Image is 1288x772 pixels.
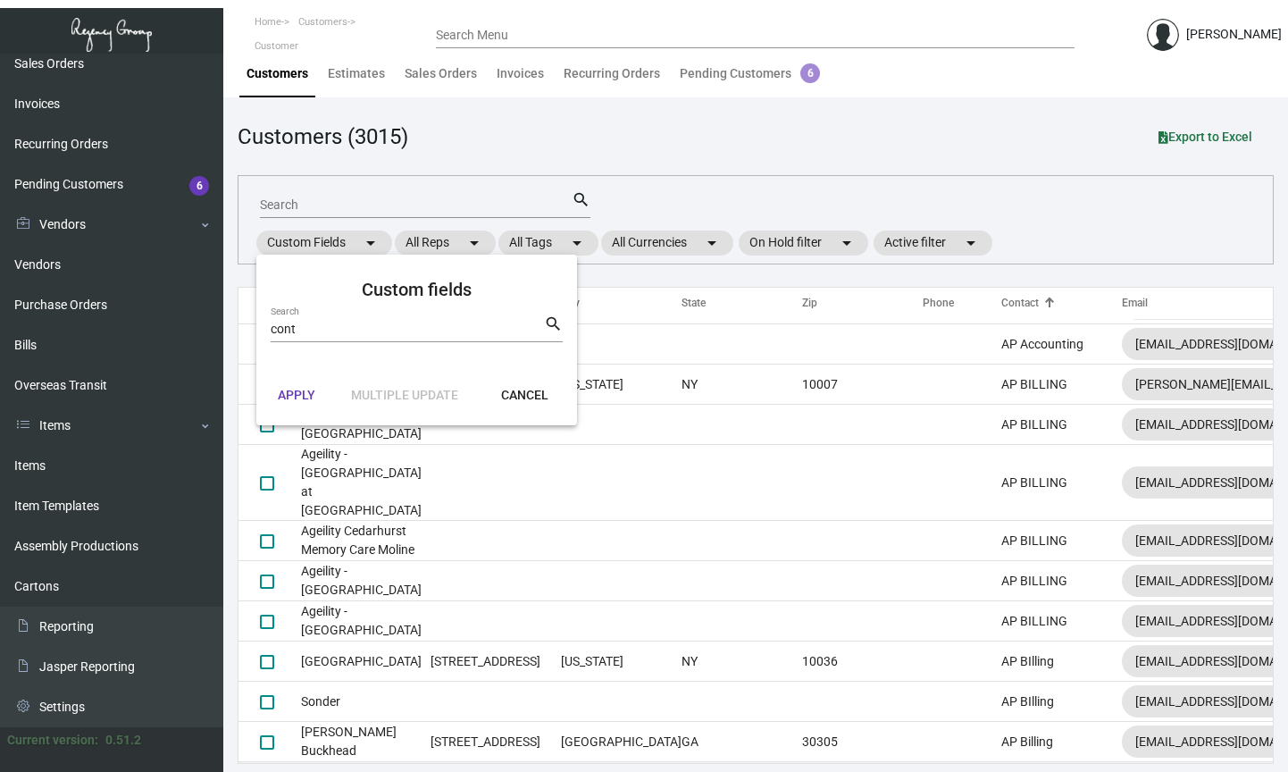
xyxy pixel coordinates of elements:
button: MULTIPLE UPDATE [337,379,473,411]
button: APPLY [263,379,330,411]
mat-card-title: Custom fields [285,276,548,303]
div: Current version: [7,731,98,750]
button: CANCEL [487,379,563,411]
span: APPLY [278,388,315,402]
span: MULTIPLE UPDATE [351,388,458,402]
span: CANCEL [501,388,548,402]
div: 0.51.2 [105,731,141,750]
mat-icon: search [544,314,563,335]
